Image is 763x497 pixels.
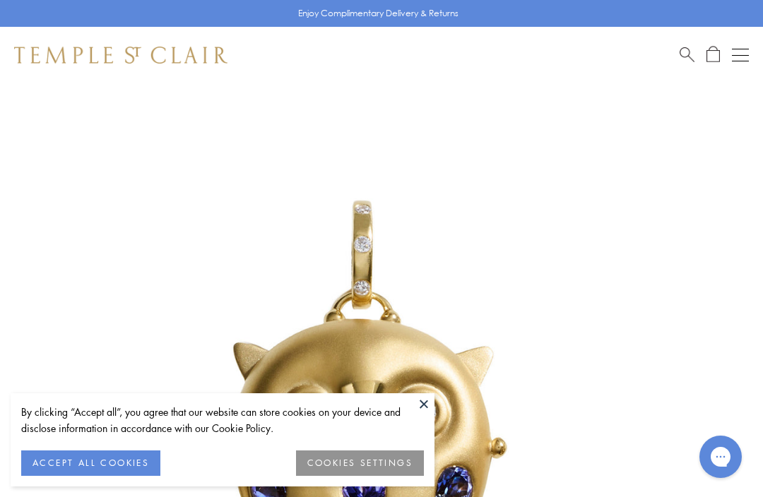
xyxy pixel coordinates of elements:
button: COOKIES SETTINGS [296,450,424,476]
img: Temple St. Clair [14,47,227,64]
button: Open navigation [732,47,749,64]
iframe: Gorgias live chat messenger [692,431,749,483]
p: Enjoy Complimentary Delivery & Returns [298,6,459,20]
a: Search [680,46,694,64]
div: By clicking “Accept all”, you agree that our website can store cookies on your device and disclos... [21,404,424,436]
button: ACCEPT ALL COOKIES [21,450,160,476]
a: Open Shopping Bag [706,46,720,64]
